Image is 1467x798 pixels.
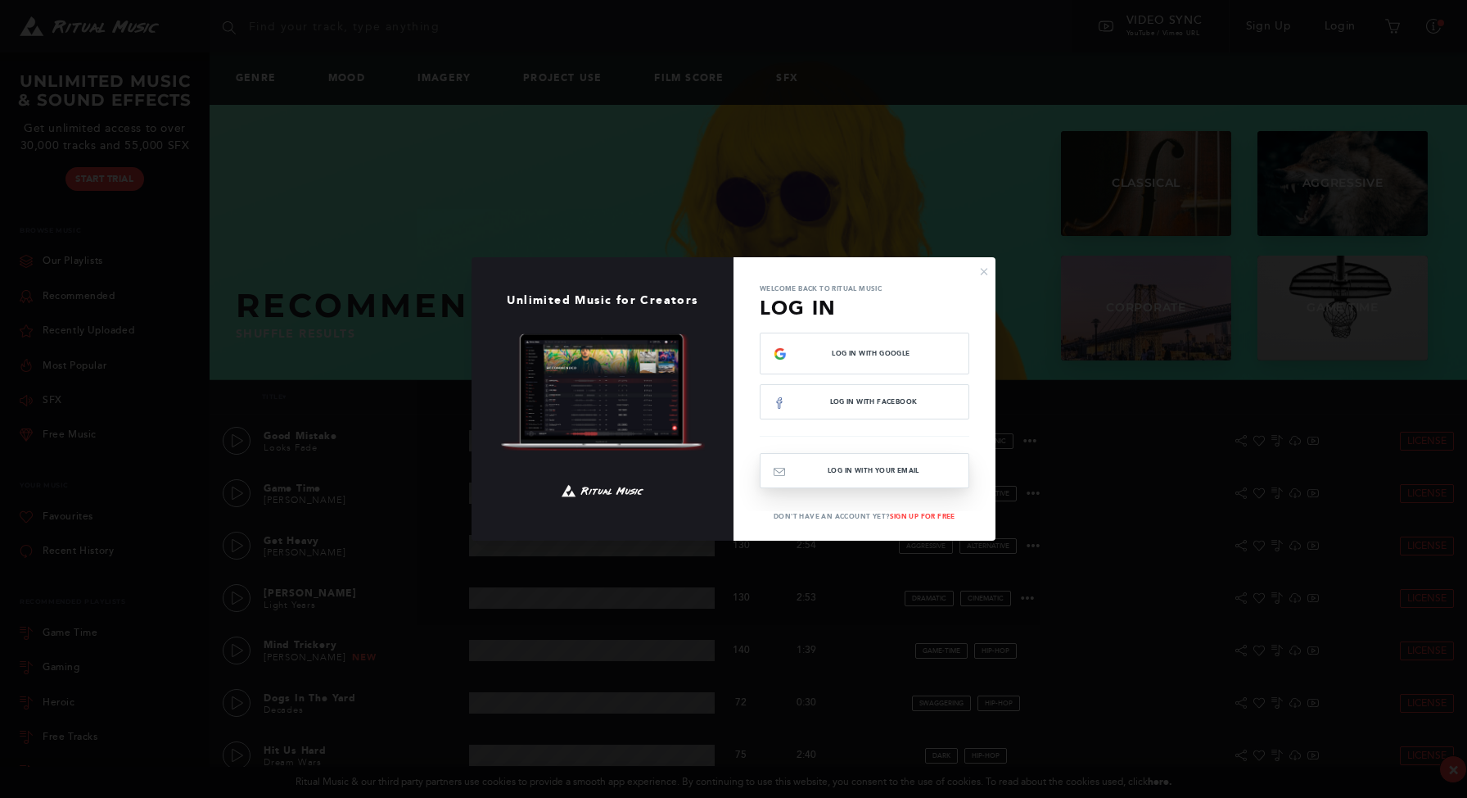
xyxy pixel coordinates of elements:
[760,293,969,323] h3: Log In
[760,333,969,374] button: Log In with Google
[760,384,969,419] button: Log In with Facebook
[760,453,969,488] button: Log In with your email
[787,350,955,357] span: Log In with Google
[774,347,787,360] img: g-logo.png
[979,264,989,279] button: ×
[472,294,733,307] h1: Unlimited Music for Creators
[562,478,643,504] img: Ritual Music
[733,511,995,521] p: Don't have an account yet?
[890,512,955,520] a: Sign Up For Free
[760,283,969,293] p: Welcome back to Ritual Music
[500,333,705,452] img: Ritual Music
